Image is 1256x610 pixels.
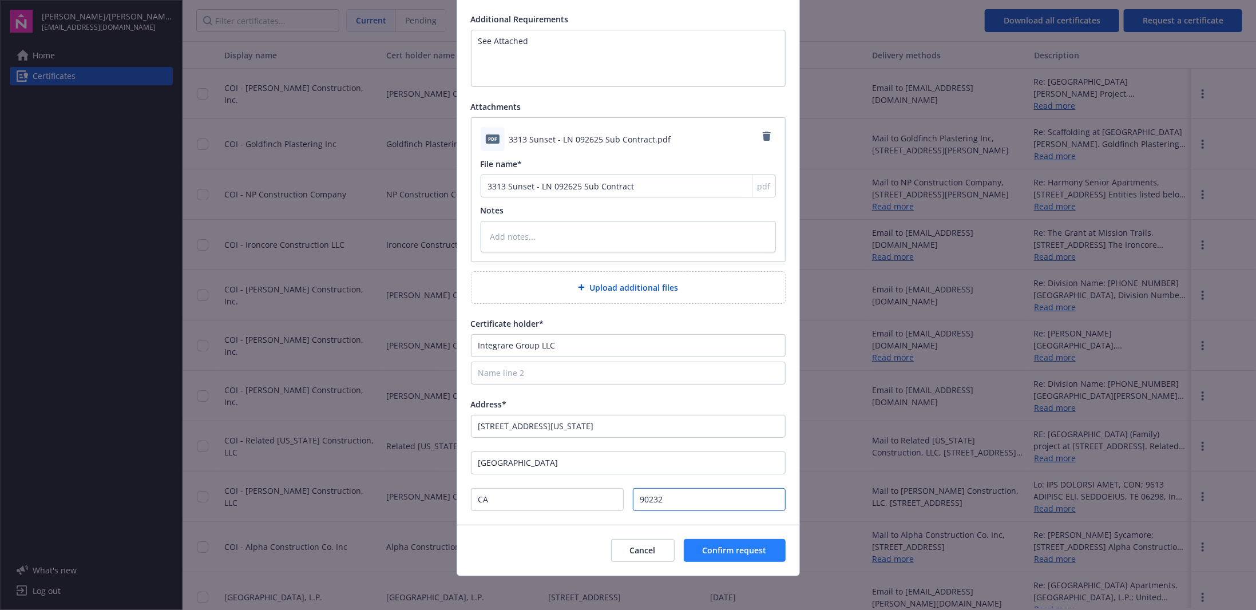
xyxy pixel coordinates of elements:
[471,415,786,438] input: Street
[758,180,771,192] span: pdf
[481,175,776,197] input: Add file name...
[509,133,671,145] span: 3313 Sunset - LN 092625 Sub Contract.pdf
[471,488,624,511] input: State
[589,282,678,294] span: Upload additional files
[611,539,675,562] button: Cancel
[471,399,507,410] span: Address*
[703,545,767,556] span: Confirm request
[684,539,786,562] button: Confirm request
[471,334,786,357] input: Name line 1
[471,271,786,304] div: Upload additional files
[481,205,504,216] span: Notes
[758,127,776,145] a: Remove
[630,545,656,556] span: Cancel
[486,134,500,143] span: pdf
[471,101,521,112] span: Attachments
[471,14,569,25] span: Additional Requirements
[633,488,786,511] input: Zip
[471,318,544,329] span: Certificate holder*
[471,30,786,87] textarea: See Attached
[471,451,786,474] input: City
[471,362,786,385] input: Name line 2
[481,159,522,169] span: File name*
